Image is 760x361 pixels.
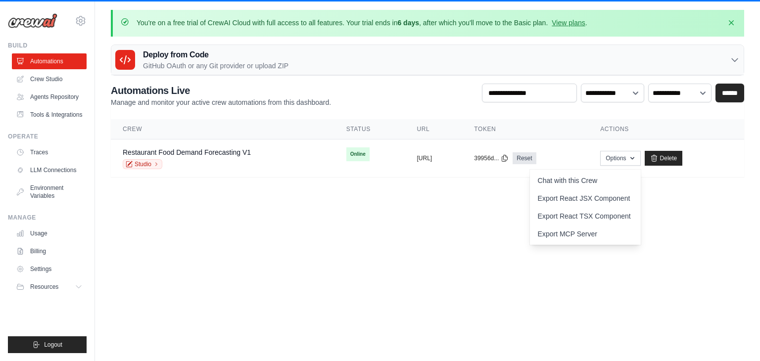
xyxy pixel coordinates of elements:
th: URL [405,119,463,139]
a: Agents Repository [12,89,87,105]
a: Billing [12,243,87,259]
a: Settings [12,261,87,277]
a: Tools & Integrations [12,107,87,123]
a: Export React JSX Component [530,189,641,207]
th: Token [462,119,588,139]
a: Export MCP Server [530,225,641,243]
img: Logo [8,13,57,28]
a: Export React TSX Component [530,207,641,225]
th: Status [334,119,405,139]
p: You're on a free trial of CrewAI Cloud with full access to all features. Your trial ends in , aft... [137,18,587,28]
a: Chat with this Crew [530,172,641,189]
a: Reset [513,152,536,164]
a: Studio [123,159,162,169]
h3: Deploy from Code [143,49,288,61]
button: 39956d... [474,154,509,162]
p: Manage and monitor your active crew automations from this dashboard. [111,97,331,107]
div: Build [8,42,87,49]
a: View plans [552,19,585,27]
a: Automations [12,53,87,69]
a: Usage [12,226,87,241]
a: Delete [645,151,683,166]
a: Crew Studio [12,71,87,87]
a: Environment Variables [12,180,87,204]
a: LLM Connections [12,162,87,178]
div: Manage [8,214,87,222]
h2: Automations Live [111,84,331,97]
button: Options [600,151,640,166]
a: Restaurant Food Demand Forecasting V1 [123,148,251,156]
button: Resources [12,279,87,295]
th: Actions [588,119,744,139]
button: Logout [8,336,87,353]
span: Online [346,147,370,161]
p: GitHub OAuth or any Git provider or upload ZIP [143,61,288,71]
span: Logout [44,341,62,349]
span: Resources [30,283,58,291]
div: Operate [8,133,87,140]
th: Crew [111,119,334,139]
strong: 6 days [397,19,419,27]
a: Traces [12,144,87,160]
